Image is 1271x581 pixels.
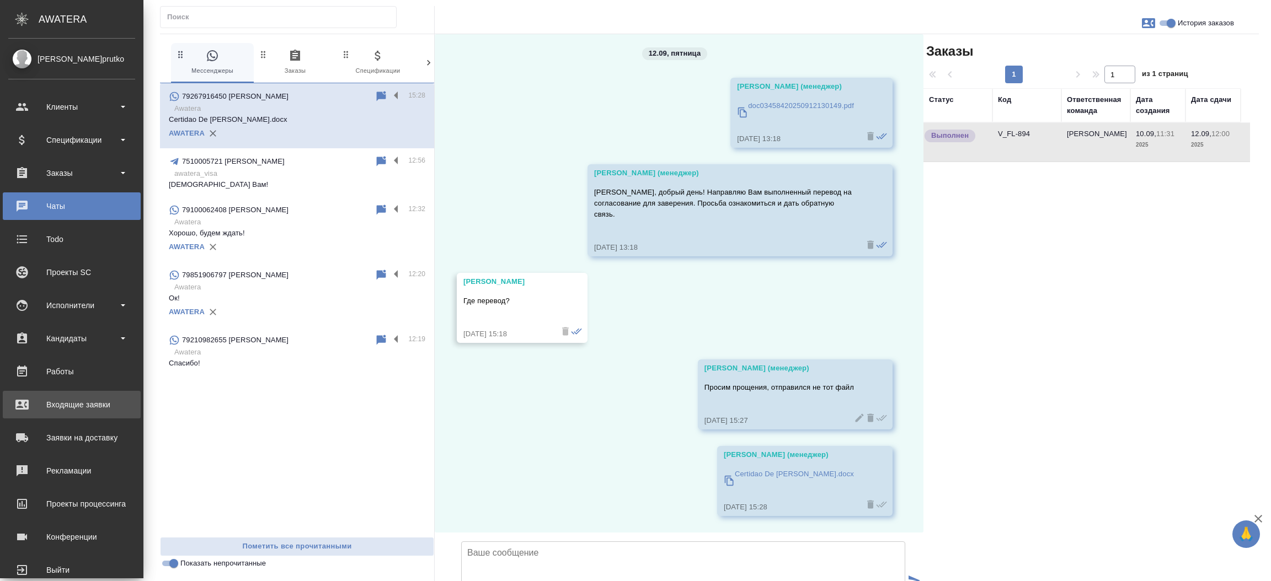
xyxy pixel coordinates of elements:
[737,98,854,128] a: doc03458420250912130149.pdf
[408,333,425,345] p: 12:19
[8,429,135,446] div: Заявки на доставку
[166,540,428,553] span: Пометить все прочитанными
[182,205,289,216] p: 79100062408 [PERSON_NAME]
[175,49,249,76] span: Мессенджеры
[3,490,141,518] a: Проекты процессинга
[169,114,425,125] p: Certidao De [PERSON_NAME].docx
[258,49,332,76] span: Заказы
[182,270,289,281] p: 79851906797 [PERSON_NAME]
[408,203,425,214] p: 12:32
[724,466,854,496] a: Certidao De [PERSON_NAME].docx
[160,83,434,148] div: 79267916450 [PERSON_NAME]15:28AwateraCertidao De [PERSON_NAME].docxAWATERA
[160,148,434,197] div: 7510005721 [PERSON_NAME]12:56awatera_visa[DEMOGRAPHIC_DATA] Вам!
[160,262,434,327] div: 79851906797 [PERSON_NAME]12:20AwateraОк!AWATERA
[1191,94,1231,105] div: Дата сдачи
[375,333,388,347] div: Пометить непрочитанным
[929,94,954,105] div: Статус
[180,558,266,569] span: Показать непрочитанные
[704,415,854,426] div: [DATE] 15:27
[998,94,1011,105] div: Код
[169,179,425,190] p: [DEMOGRAPHIC_DATA] Вам!
[174,168,425,179] p: awatera_visa
[8,132,135,148] div: Спецификации
[737,81,854,92] div: [PERSON_NAME] (менеджер)
[258,49,269,60] svg: Зажми и перетащи, чтобы поменять порядок вкладок
[992,123,1061,162] td: V_FL-894
[174,217,425,228] p: Awatera
[3,225,141,253] a: Todo
[724,502,854,513] div: [DATE] 15:28
[182,335,289,346] p: 79210982655 [PERSON_NAME]
[8,53,135,65] div: [PERSON_NAME]prutko
[8,165,135,181] div: Заказы
[8,363,135,380] div: Работы
[174,347,425,358] p: Awatera
[1191,130,1211,138] p: 12.09,
[3,523,141,551] a: Конференции
[205,239,221,255] button: Удалить привязку
[205,304,221,320] button: Удалить привязку
[8,496,135,512] div: Проекты процессинга
[3,391,141,418] a: Входящие заявки
[1237,523,1256,546] span: 🙏
[8,264,135,281] div: Проекты SC
[8,396,135,413] div: Входящие заявки
[3,457,141,485] a: Рекламации
[8,529,135,545] div: Конференции
[1067,94,1125,116] div: Ответственная команда
[341,49,351,60] svg: Зажми и перетащи, чтобы поменять порядок вкладок
[169,228,425,239] p: Хорошо, будем ждать!
[463,276,549,287] div: [PERSON_NAME]
[169,358,425,369] p: Спасибо!
[594,187,854,220] p: [PERSON_NAME], добрый день! Направляю Вам выполненный перевод на согласование для заверения. Прос...
[8,297,135,314] div: Исполнители
[704,363,854,374] div: [PERSON_NAME] (менеджер)
[169,243,205,251] a: AWATERA
[375,90,388,103] div: Пометить непрочитанным
[160,327,434,375] div: 79210982655 [PERSON_NAME]12:19AwateraСпасибо!
[205,125,221,142] button: Удалить привязку
[169,308,205,316] a: AWATERA
[8,99,135,115] div: Клиенты
[1136,130,1156,138] p: 10.09,
[1142,67,1188,83] span: из 1 страниц
[724,449,854,460] div: [PERSON_NAME] (менеджер)
[375,268,388,282] div: Пометить непрочитанным
[8,231,135,248] div: Todo
[1232,520,1260,548] button: 🙏
[341,49,415,76] span: Спецификации
[594,242,854,253] div: [DATE] 13:18
[408,90,425,101] p: 15:28
[1156,130,1174,138] p: 11:31
[160,197,434,262] div: 79100062408 [PERSON_NAME]12:32AwateraХорошо, будем ждать!AWATERA
[649,48,701,59] p: 12.09, пятница
[1135,10,1162,36] button: Заявки
[1136,94,1180,116] div: Дата создания
[8,330,135,347] div: Кандидаты
[463,295,549,306] p: Где перевод?
[375,203,388,217] div: Пометить непрочитанным
[1136,139,1180,150] p: 2025
[463,329,549,340] div: [DATE] 15:18
[3,424,141,451] a: Заявки на доставку
[748,100,854,111] p: doc03458420250912130149.pdf
[167,9,396,25] input: Поиск
[182,91,289,102] p: 79267916450 [PERSON_NAME]
[8,562,135,578] div: Выйти
[182,156,285,167] p: 7510005721 [PERSON_NAME]
[39,8,143,30] div: AWATERA
[931,130,969,141] p: Выполнен
[1211,130,1230,138] p: 12:00
[175,49,186,60] svg: Зажми и перетащи, чтобы поменять порядок вкладок
[408,155,425,166] p: 12:56
[3,259,141,286] a: Проекты SC
[923,42,973,60] span: Заказы
[3,358,141,385] a: Работы
[1178,18,1234,29] span: История заказов
[704,382,854,393] p: Просим прощения, отправился не тот файл
[1191,139,1235,150] p: 2025
[408,268,425,279] p: 12:20
[174,103,425,114] p: Awatera
[169,129,205,137] a: AWATERA
[594,168,854,179] div: [PERSON_NAME] (менеджер)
